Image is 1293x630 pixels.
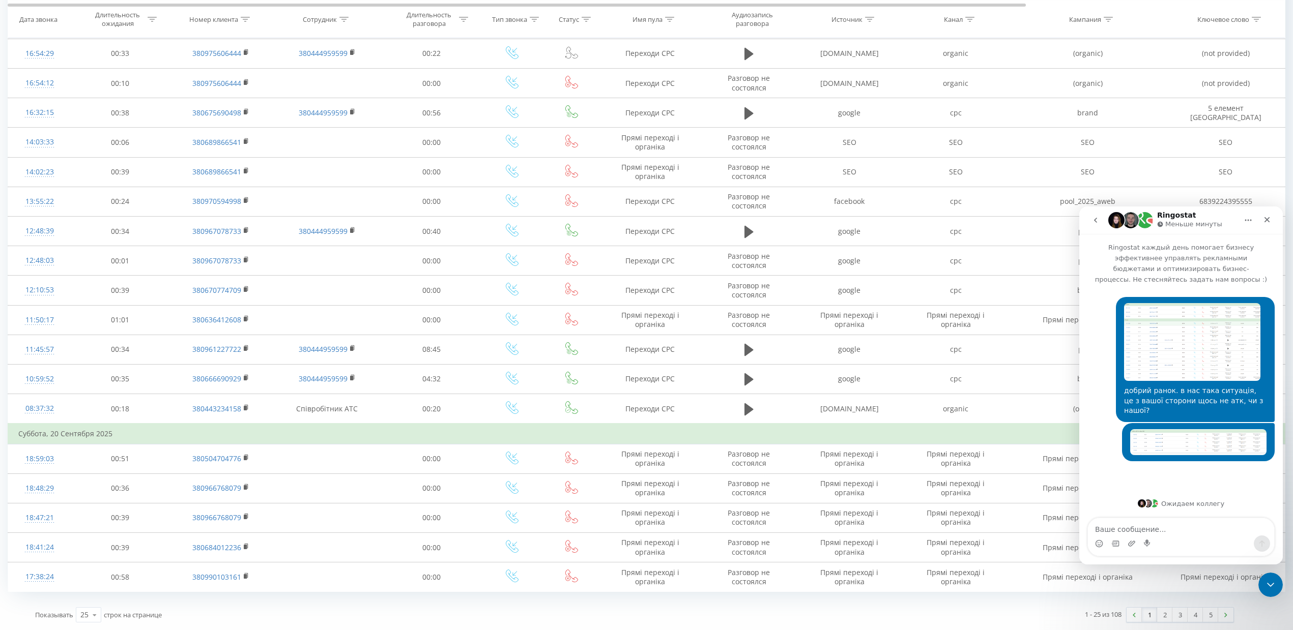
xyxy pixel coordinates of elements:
[192,315,241,324] a: 380636412608
[382,394,481,424] td: 00:20
[796,335,903,364] td: google
[903,473,1009,503] td: Прямі переході і органіка
[796,98,903,128] td: google
[728,73,770,92] span: Разговор не состоялся
[599,246,701,276] td: Переходи CPC
[299,226,348,236] a: 380444959599
[903,217,1009,246] td: cpc
[599,69,701,98] td: Переходи CPC
[192,404,241,413] a: 380443234158
[903,98,1009,128] td: cpc
[18,508,61,528] div: 18:47:21
[299,108,348,117] a: 380444959599
[599,187,701,216] td: Переходи CPC
[382,562,481,592] td: 00:00
[402,11,456,28] div: Длительность разговора
[796,187,903,216] td: facebook
[903,533,1009,562] td: Прямі переході і органіка
[599,394,701,424] td: Переходи CPC
[382,444,481,473] td: 00:00
[71,98,169,128] td: 00:38
[1157,608,1172,622] a: 2
[903,276,1009,305] td: cpc
[91,11,145,28] div: Длительность ожидания
[1009,217,1167,246] td: pmax
[382,305,481,335] td: 00:00
[18,310,61,330] div: 11:50:17
[18,537,61,557] div: 18:41:24
[189,15,238,23] div: Номер клиента
[382,364,481,394] td: 04:32
[71,69,169,98] td: 00:10
[1197,15,1249,23] div: Ключевое слово
[796,473,903,503] td: Прямі переході і органіка
[18,251,61,271] div: 12:48:03
[903,128,1009,157] td: SEO
[796,394,903,424] td: [DOMAIN_NAME]
[382,335,481,364] td: 08:45
[192,285,241,295] a: 380670774709
[71,128,169,157] td: 00:06
[71,157,169,187] td: 00:39
[303,15,337,23] div: Сотрудник
[728,133,770,152] span: Разговор не состоялся
[599,533,701,562] td: Прямі переході і органіка
[192,108,241,117] a: 380675690498
[18,399,61,418] div: 08:37:32
[71,444,169,473] td: 00:51
[1009,473,1167,503] td: Прямі переході і органіка
[728,192,770,211] span: Разговор не состоялся
[192,226,241,236] a: 380967078733
[382,69,481,98] td: 00:00
[382,39,481,68] td: 00:22
[1167,562,1285,592] td: Прямі переході і органіка
[18,132,61,152] div: 14:03:33
[18,192,61,212] div: 13:55:22
[1079,206,1283,564] iframe: Intercom live chat
[796,533,903,562] td: Прямі переході і органіка
[796,364,903,394] td: google
[796,157,903,187] td: SEO
[1009,246,1167,276] td: pmax
[18,478,61,498] div: 18:48:29
[18,280,61,300] div: 12:10:53
[18,221,61,241] div: 12:48:39
[599,335,701,364] td: Переходи CPC
[1009,157,1167,187] td: SEO
[1009,364,1167,394] td: brand
[18,567,61,587] div: 17:38:24
[382,128,481,157] td: 00:00
[559,15,579,23] div: Статус
[382,473,481,503] td: 00:00
[599,364,701,394] td: Переходи CPC
[382,503,481,532] td: 00:00
[192,374,241,383] a: 380666690929
[1009,128,1167,157] td: SEO
[492,15,527,23] div: Тип звонка
[192,543,241,552] a: 380684012236
[728,310,770,329] span: Разговор не состоялся
[1009,39,1167,68] td: (organic)
[382,98,481,128] td: 00:56
[71,394,169,424] td: 00:18
[903,444,1009,473] td: Прямі переході і органіка
[1009,69,1167,98] td: (organic)
[796,562,903,592] td: Прямі переході і органіка
[382,187,481,216] td: 00:00
[903,335,1009,364] td: cpc
[728,281,770,299] span: Разговор не состоялся
[728,567,770,586] span: Разговор не состоялся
